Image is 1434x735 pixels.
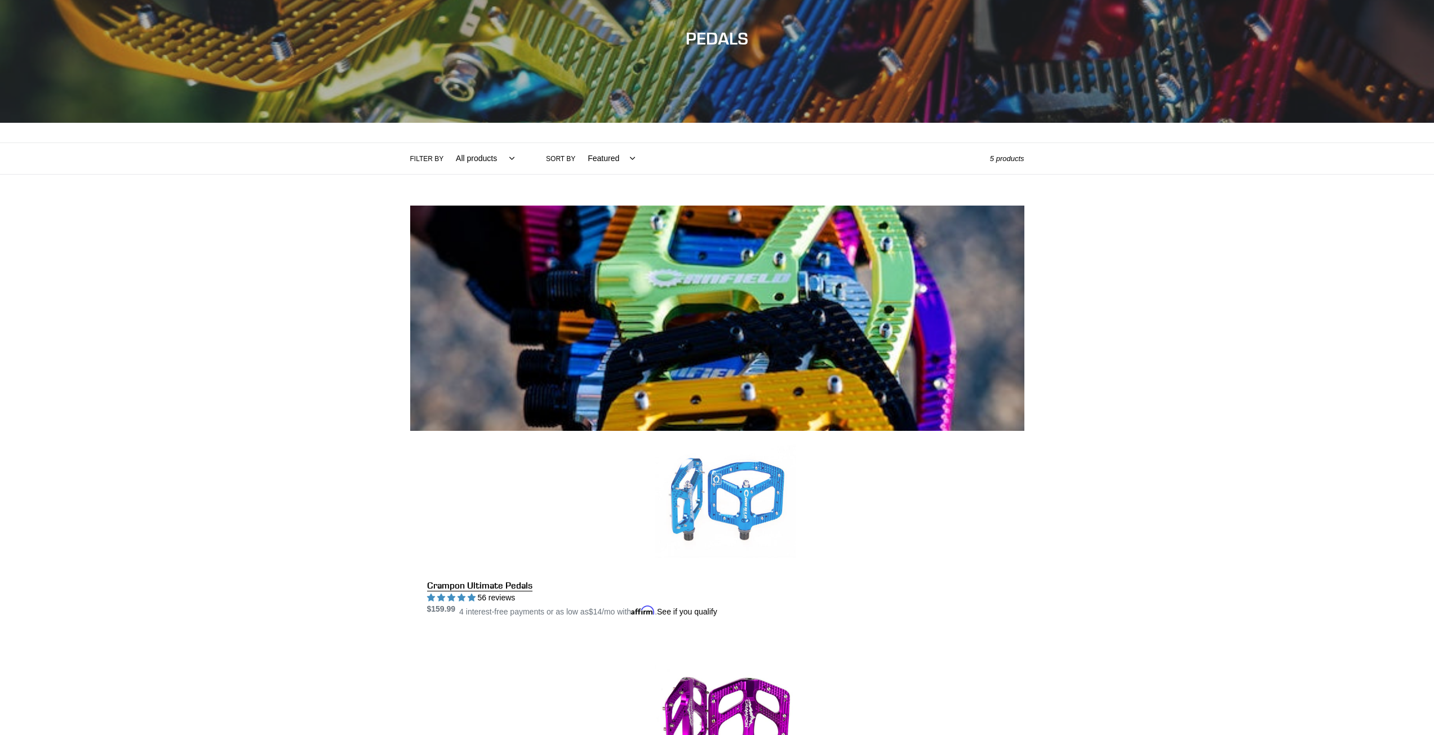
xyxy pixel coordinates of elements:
[546,154,575,164] label: Sort by
[410,206,1024,431] img: Content block image
[990,154,1024,163] span: 5 products
[410,154,444,164] label: Filter by
[686,28,748,48] span: PEDALS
